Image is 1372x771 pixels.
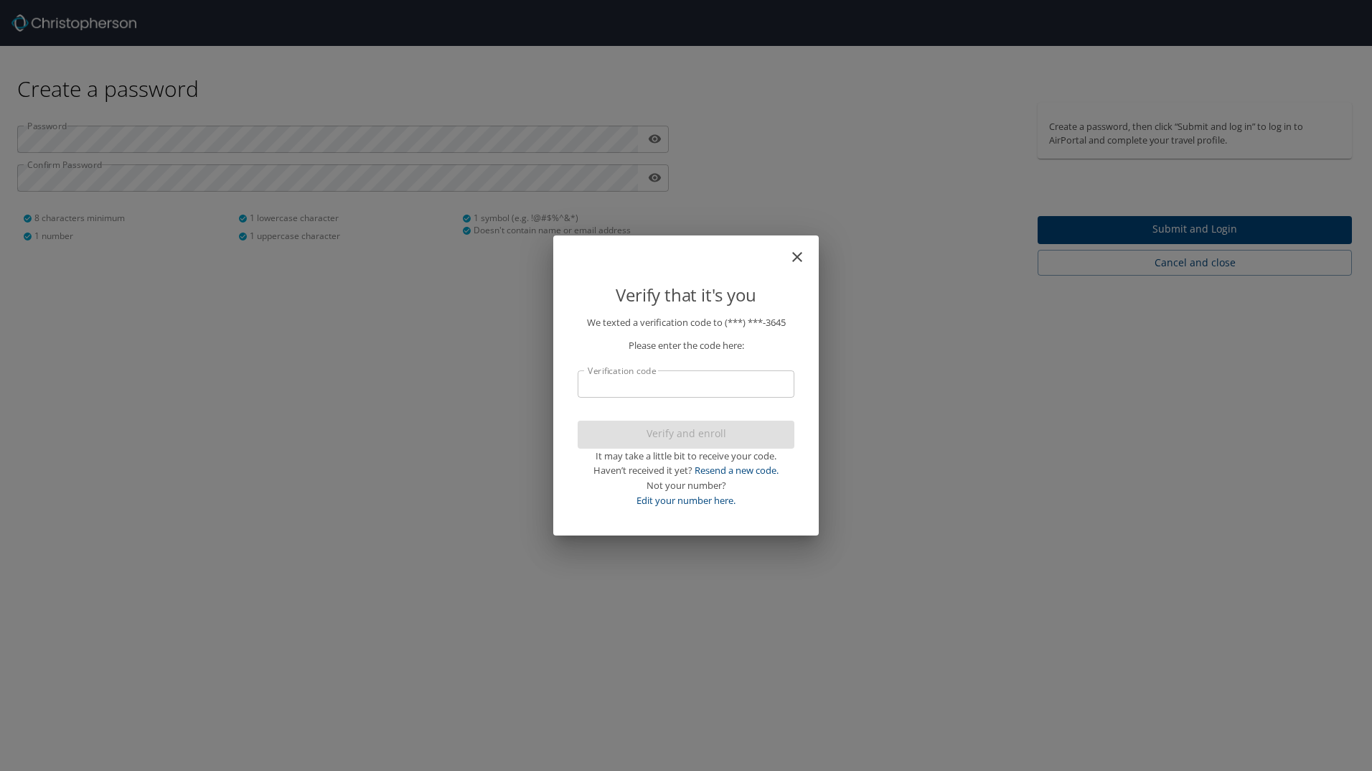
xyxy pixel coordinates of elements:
a: Resend a new code. [695,464,779,477]
button: close [796,241,813,258]
p: We texted a verification code to (***) ***- 3645 [578,315,794,330]
div: It may take a little bit to receive your code. [578,449,794,464]
div: Not your number? [578,478,794,493]
p: Verify that it's you [578,281,794,309]
a: Edit your number here. [636,494,736,507]
div: Haven’t received it yet? [578,463,794,478]
p: Please enter the code here: [578,338,794,353]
